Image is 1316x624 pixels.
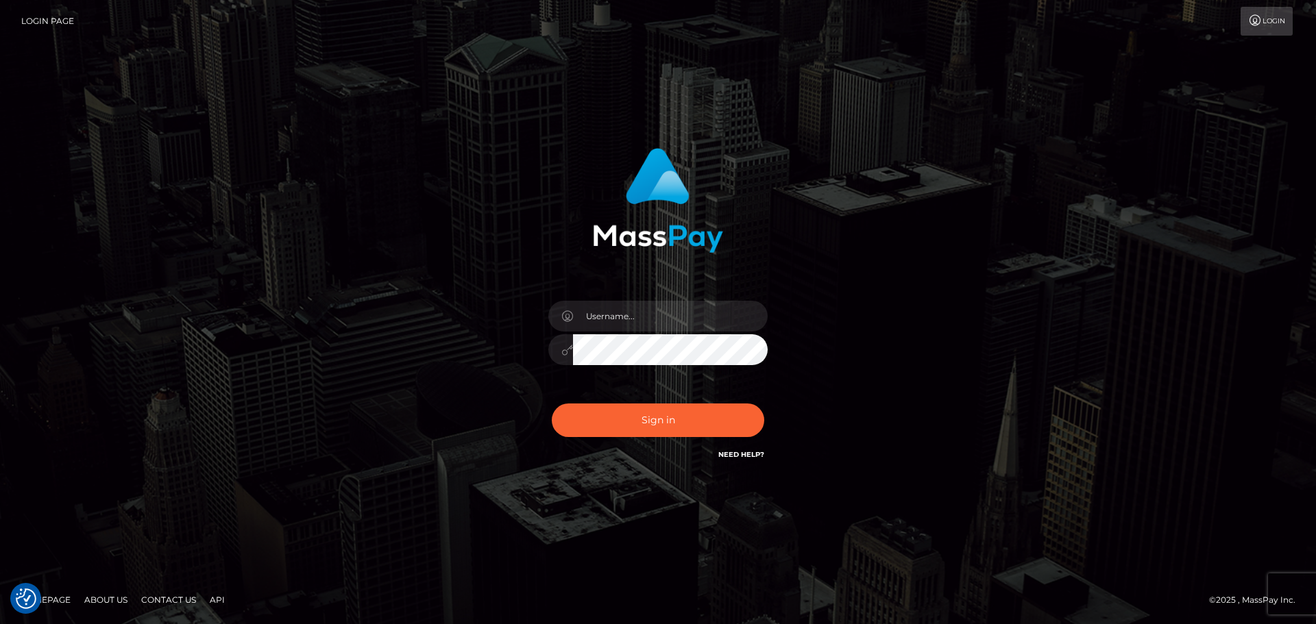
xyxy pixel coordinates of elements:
[593,148,723,253] img: MassPay Login
[16,588,36,609] button: Consent Preferences
[79,589,133,610] a: About Us
[136,589,202,610] a: Contact Us
[1241,7,1293,36] a: Login
[573,301,768,332] input: Username...
[21,7,74,36] a: Login Page
[16,588,36,609] img: Revisit consent button
[1209,592,1306,608] div: © 2025 , MassPay Inc.
[204,589,230,610] a: API
[15,589,76,610] a: Homepage
[552,403,764,437] button: Sign in
[718,450,764,459] a: Need Help?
